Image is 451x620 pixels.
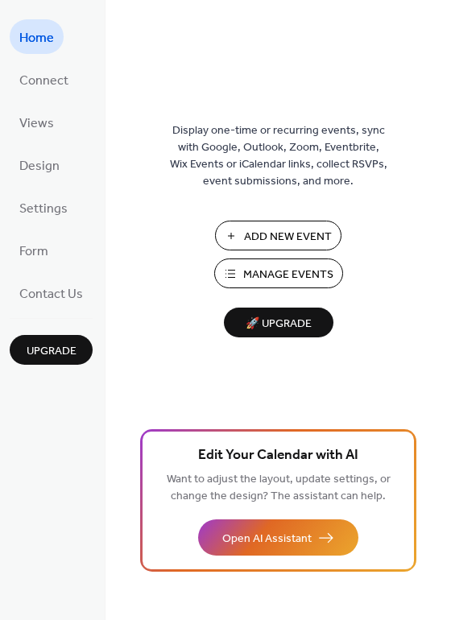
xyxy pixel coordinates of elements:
[243,267,333,283] span: Manage Events
[10,105,64,139] a: Views
[19,26,54,51] span: Home
[10,190,77,225] a: Settings
[214,258,343,288] button: Manage Events
[10,275,93,310] a: Contact Us
[170,122,387,190] span: Display one-time or recurring events, sync with Google, Outlook, Zoom, Eventbrite, Wix Events or ...
[198,519,358,556] button: Open AI Assistant
[167,469,391,507] span: Want to adjust the layout, update settings, or change the design? The assistant can help.
[10,62,78,97] a: Connect
[215,221,341,250] button: Add New Event
[198,444,358,467] span: Edit Your Calendar with AI
[19,196,68,221] span: Settings
[234,313,324,335] span: 🚀 Upgrade
[19,68,68,93] span: Connect
[19,111,54,136] span: Views
[10,233,58,267] a: Form
[10,19,64,54] a: Home
[19,239,48,264] span: Form
[244,229,332,246] span: Add New Event
[222,531,312,548] span: Open AI Assistant
[27,343,77,360] span: Upgrade
[19,154,60,179] span: Design
[19,282,83,307] span: Contact Us
[224,308,333,337] button: 🚀 Upgrade
[10,335,93,365] button: Upgrade
[10,147,69,182] a: Design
